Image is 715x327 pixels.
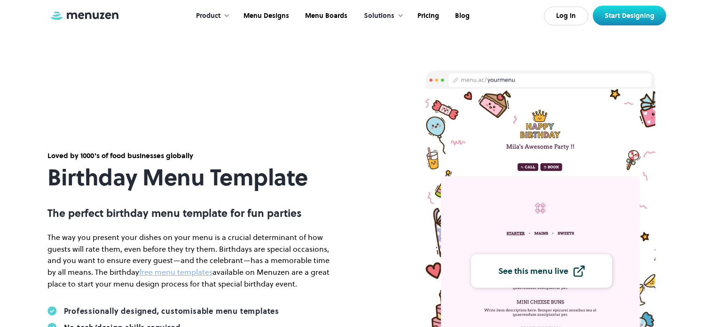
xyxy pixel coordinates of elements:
p: The perfect birthday menu template for fun parties [47,207,330,219]
a: Start Designing [593,6,666,25]
p: The way you present your dishes on your menu is a crucial determinant of how guests will rate the... [47,231,330,290]
a: See this menu live [471,255,612,288]
div: Loved by 1000's of food businesses globally [47,151,330,161]
div: Product [196,11,220,21]
a: Log In [544,7,588,25]
div: See this menu live [498,267,568,275]
div: Solutions [354,1,409,31]
a: Menu Boards [296,1,354,31]
a: Menu Designs [235,1,296,31]
div: Product [187,1,235,31]
h1: Birthday Menu Template [47,165,330,191]
a: Blog [446,1,477,31]
a: Pricing [409,1,446,31]
a: free menu templates [139,267,212,277]
div: Solutions [364,11,394,21]
div: Professionally designed, customisable menu templates [64,306,280,316]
